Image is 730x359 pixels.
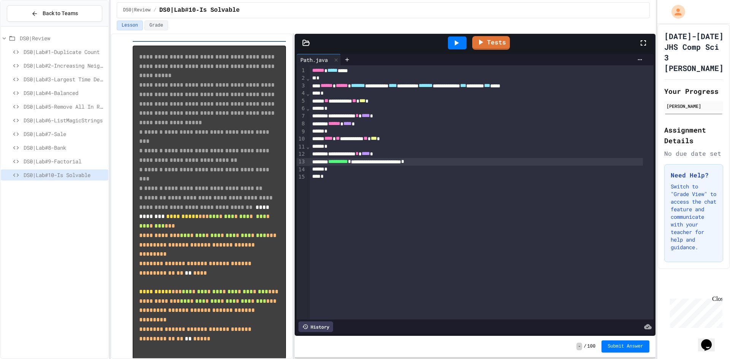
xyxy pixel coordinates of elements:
h2: Assignment Details [664,125,723,146]
span: Fold line [306,75,310,81]
div: 15 [297,173,306,181]
div: [PERSON_NAME] [667,103,721,109]
span: Back to Teams [43,9,78,17]
span: Submit Answer [608,343,643,350]
div: Path.java [297,56,332,64]
iframe: chat widget [698,329,722,351]
span: DS0|Lab#10-Is Solvable [159,6,240,15]
div: 9 [297,128,306,136]
button: Lesson [117,21,143,30]
span: Fold line [306,144,310,150]
span: DS0|Lab#1-Duplicate Count [24,48,105,56]
span: DS0|Lab#10-Is Solvable [24,171,105,179]
span: DS0|Lab#9-Factorial [24,157,105,165]
div: No due date set [664,149,723,158]
div: 3 [297,82,306,90]
div: 12 [297,150,306,158]
div: 1 [297,67,306,74]
span: DS0|Lab#7-Sale [24,130,105,138]
span: DS0|Lab#5-Remove All In Range [24,103,105,111]
div: Path.java [297,54,341,65]
a: Tests [472,36,510,50]
button: Back to Teams [7,5,102,22]
span: DS0|Review [20,34,105,42]
span: DS0|Review [123,7,151,13]
h3: Need Help? [671,171,717,180]
div: 4 [297,90,306,97]
div: 8 [297,120,306,128]
span: 100 [587,343,596,350]
span: / [584,343,586,350]
div: 7 [297,112,306,120]
button: Submit Answer [601,340,649,353]
div: History [298,321,333,332]
span: DS0|Lab#3-Largest Time Denominations [24,75,105,83]
div: 2 [297,74,306,82]
iframe: chat widget [667,296,722,328]
div: 6 [297,105,306,112]
div: 10 [297,135,306,143]
div: 5 [297,97,306,105]
div: My Account [663,3,687,21]
div: 11 [297,143,306,151]
span: DS0|Lab#8-Bank [24,144,105,152]
span: DS0|Lab#6-ListMagicStrings [24,116,105,124]
span: DS0|Lab#2-Increasing Neighbors [24,62,105,70]
span: Fold line [306,90,310,96]
span: / [154,7,156,13]
div: 13 [297,158,306,166]
p: Switch to "Grade View" to access the chat feature and communicate with your teacher for help and ... [671,183,717,251]
span: Fold line [306,105,310,111]
div: Chat with us now!Close [3,3,52,48]
h1: [DATE]-[DATE] JHS Comp Sci 3 [PERSON_NAME] [664,31,724,73]
span: DS0|Lab#4-Balanced [24,89,105,97]
h2: Your Progress [664,86,723,96]
span: - [576,343,582,350]
button: Grade [144,21,168,30]
div: 14 [297,166,306,174]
